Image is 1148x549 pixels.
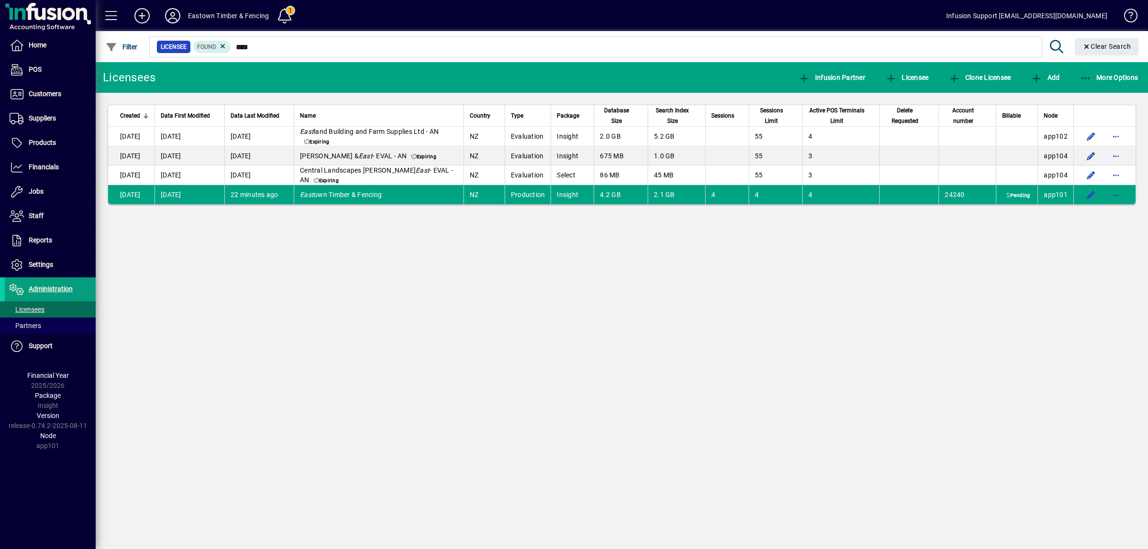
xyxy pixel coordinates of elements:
button: More options [1108,167,1124,183]
span: Expiring [409,153,439,161]
span: Support [29,342,53,350]
button: More options [1108,148,1124,164]
td: [DATE] [108,165,155,185]
td: [DATE] [108,146,155,165]
div: Package [557,110,588,121]
a: Staff [5,204,96,228]
em: East [300,191,314,198]
mat-chip: Found Status: Found [193,41,231,53]
span: Version [37,412,59,419]
span: Settings [29,261,53,268]
td: 4 [802,185,879,204]
td: Select [551,165,594,185]
span: Name [300,110,316,121]
button: Filter [103,38,140,55]
td: [DATE] [155,146,224,165]
span: Licensee [161,42,187,52]
span: Delete Requested [885,105,924,126]
span: Package [35,392,61,399]
span: Sessions Limit [755,105,788,126]
span: Licensees [10,306,44,313]
td: 55 [749,165,802,185]
td: 4 [749,185,802,204]
span: Node [1044,110,1058,121]
span: Pending [1004,192,1032,200]
div: Sessions [711,110,743,121]
a: Customers [5,82,96,106]
td: NZ [464,185,505,204]
a: Settings [5,253,96,277]
div: Licensees [103,70,155,85]
div: Search Index Size [654,105,699,126]
a: Reports [5,229,96,253]
button: Clear [1075,38,1139,55]
button: Edit [1083,187,1099,202]
span: app104.prod.infusionbusinesssoftware.com [1044,152,1068,160]
td: Evaluation [505,165,551,185]
div: Eastown Timber & Fencing [188,8,269,23]
span: Licensee [885,74,929,81]
span: Active POS Terminals Limit [808,105,865,126]
button: More options [1108,187,1124,202]
span: Country [470,110,490,121]
a: POS [5,58,96,82]
button: More options [1108,129,1124,144]
td: 55 [749,127,802,146]
td: NZ [464,165,505,185]
a: Home [5,33,96,57]
td: 675 MB [594,146,648,165]
td: [DATE] [155,165,224,185]
span: Filter [106,43,138,51]
div: Created [120,110,149,121]
span: Expiring [302,138,331,146]
td: 4 [802,127,879,146]
span: Data Last Modified [231,110,279,121]
td: 55 [749,146,802,165]
span: own Timber & Fencing [300,191,382,198]
div: Name [300,110,458,121]
span: POS [29,66,42,73]
span: Jobs [29,187,44,195]
td: Insight [551,127,594,146]
div: Data Last Modified [231,110,288,121]
span: Customers [29,90,61,98]
td: [DATE] [224,165,294,185]
div: Country [470,110,499,121]
div: Infusion Support [EMAIL_ADDRESS][DOMAIN_NAME] [946,8,1107,23]
span: app104.prod.infusionbusinesssoftware.com [1044,171,1068,179]
td: [DATE] [108,127,155,146]
td: [DATE] [224,146,294,165]
button: More Options [1078,69,1141,86]
em: East [359,152,373,160]
span: Staff [29,212,44,220]
span: Administration [29,285,73,293]
td: 4 [705,185,749,204]
td: NZ [464,127,505,146]
td: Insight [551,185,594,204]
span: Found [197,44,216,50]
td: Evaluation [505,127,551,146]
td: 22 minutes ago [224,185,294,204]
td: 24240 [938,185,996,204]
div: Sessions Limit [755,105,796,126]
span: Created [120,110,140,121]
span: Node [40,432,56,439]
span: Billable [1002,110,1021,121]
td: Insight [551,146,594,165]
a: Suppliers [5,107,96,131]
div: Account number [945,105,990,126]
span: Reports [29,236,52,244]
span: Data First Modified [161,110,210,121]
em: East [300,128,314,135]
span: Add [1031,74,1060,81]
div: Delete Requested [885,105,933,126]
a: Support [5,334,96,358]
a: Financials [5,155,96,179]
div: Database Size [600,105,642,126]
span: Infusion Partner [798,74,865,81]
td: [DATE] [108,185,155,204]
button: Profile [157,7,188,24]
td: 2.0 GB [594,127,648,146]
td: NZ [464,146,505,165]
span: More Options [1080,74,1138,81]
